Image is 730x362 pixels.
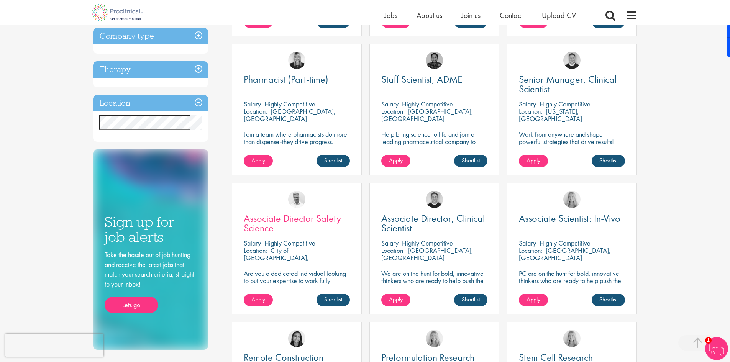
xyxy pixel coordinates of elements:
a: Contact [500,10,523,20]
span: 1 [705,337,712,344]
p: [GEOGRAPHIC_DATA], [GEOGRAPHIC_DATA] [381,246,473,262]
span: Location: [244,107,267,116]
p: PC are on the hunt for bold, innovative thinkers who are ready to help push the boundaries of sci... [519,270,625,299]
img: Shannon Briggs [563,191,581,208]
p: Highly Competitive [540,239,591,247]
span: Salary [519,100,536,108]
img: Joshua Bye [288,191,305,208]
img: Eloise Coly [288,330,305,347]
span: Apply [527,156,540,164]
span: Apply [527,295,540,303]
div: Take the hassle out of job hunting and receive the latest jobs that match your search criteria, s... [105,250,197,313]
p: [GEOGRAPHIC_DATA], [GEOGRAPHIC_DATA] [381,107,473,123]
a: Apply [244,294,273,306]
span: Salary [381,100,399,108]
img: Shannon Briggs [426,330,443,347]
h3: Therapy [93,61,208,78]
a: Apply [519,294,548,306]
img: Janelle Jones [288,52,305,69]
span: Senior Manager, Clinical Scientist [519,73,617,95]
span: Salary [381,239,399,247]
a: Shortlist [454,155,487,167]
span: Location: [381,246,405,255]
p: Are you a dedicated individual looking to put your expertise to work fully flexibly in a remote p... [244,270,350,306]
a: Upload CV [542,10,576,20]
p: Highly Competitive [264,239,315,247]
a: Apply [244,155,273,167]
span: Apply [389,156,403,164]
a: About us [417,10,442,20]
p: Highly Competitive [540,100,591,108]
span: Location: [519,246,542,255]
span: Pharmacist (Part-time) [244,73,328,86]
a: Lets go [105,297,158,313]
p: Highly Competitive [402,239,453,247]
a: Apply [381,155,410,167]
h3: Company type [93,28,208,44]
span: Staff Scientist, ADME [381,73,463,86]
a: Join us [461,10,481,20]
p: [US_STATE], [GEOGRAPHIC_DATA] [519,107,582,123]
p: City of [GEOGRAPHIC_DATA], [GEOGRAPHIC_DATA] [244,246,309,269]
p: We are on the hunt for bold, innovative thinkers who are ready to help push the boundaries of sci... [381,270,487,299]
a: Apply [519,155,548,167]
a: Staff Scientist, ADME [381,75,487,84]
span: Salary [244,100,261,108]
span: Associate Scientist: In-Vivo [519,212,620,225]
img: Mike Raletz [426,52,443,69]
span: Associate Director, Clinical Scientist [381,212,485,234]
a: Shortlist [592,155,625,167]
h3: Location [93,95,208,111]
a: Pharmacist (Part-time) [244,75,350,84]
p: Help bring science to life and join a leading pharmaceutical company to play a key role in delive... [381,131,487,167]
a: Associate Scientist: In-Vivo [519,214,625,223]
span: Location: [381,107,405,116]
a: Shortlist [592,294,625,306]
span: Apply [251,295,265,303]
a: Associate Director, Clinical Scientist [381,214,487,233]
span: Apply [389,295,403,303]
span: Apply [251,156,265,164]
a: Shortlist [317,155,350,167]
span: Location: [519,107,542,116]
img: Shannon Briggs [563,330,581,347]
img: Chatbot [705,337,728,360]
span: Associate Director Safety Science [244,212,341,234]
p: Join a team where pharmacists do more than dispense-they drive progress. [244,131,350,145]
a: Apply [381,294,410,306]
a: Shortlist [317,294,350,306]
p: Work from anywhere and shape powerful strategies that drive results! Enjoy the freedom of remote ... [519,131,625,160]
a: Associate Director Safety Science [244,214,350,233]
span: Salary [519,239,536,247]
iframe: reCAPTCHA [5,334,103,357]
a: Senior Manager, Clinical Scientist [519,75,625,94]
p: [GEOGRAPHIC_DATA], [GEOGRAPHIC_DATA] [244,107,336,123]
img: Bo Forsen [426,191,443,208]
p: [GEOGRAPHIC_DATA], [GEOGRAPHIC_DATA] [519,246,611,262]
p: Highly Competitive [402,100,453,108]
span: Location: [244,246,267,255]
a: Jobs [384,10,397,20]
p: Highly Competitive [264,100,315,108]
a: Shortlist [454,294,487,306]
img: Bo Forsen [563,52,581,69]
span: Salary [244,239,261,247]
h3: Sign up for job alerts [105,215,197,244]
